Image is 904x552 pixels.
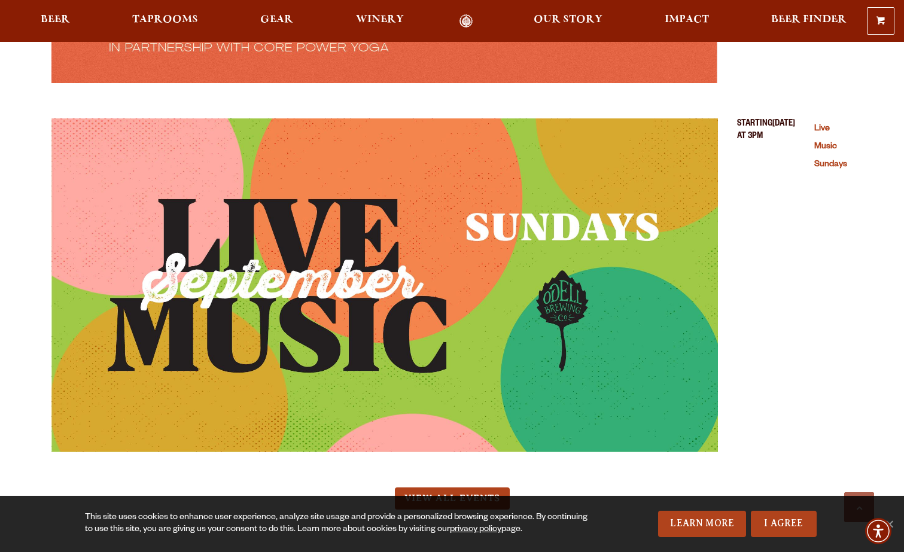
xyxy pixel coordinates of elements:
a: Gear [252,14,301,28]
div: This site uses cookies to enhance user experience, analyze site usage and provide a personalized ... [85,512,592,536]
a: View All Events (opens in a new window) [395,487,510,510]
a: Live Music Sundays (opens in a new window) [51,118,719,459]
a: Beer Finder [763,14,854,28]
a: Winery [348,14,412,28]
span: Gear [260,15,293,25]
span: Taprooms [132,15,198,25]
span: Beer [41,15,70,25]
a: Scroll to top [844,492,874,522]
div: Accessibility Menu [865,518,891,544]
span: Winery [356,15,404,25]
a: Odell Home [444,14,489,28]
img: 124667_image.jpg [51,118,719,452]
a: I Agree [751,511,817,537]
a: Live Music Sundays (opens in a new window) [814,124,847,170]
span: Our Story [534,15,602,25]
a: Beer [33,14,78,28]
span: Impact [665,15,709,25]
a: privacy policy [450,525,501,535]
a: Impact [657,14,717,28]
span: Starting at 3PM [737,118,772,459]
a: Our Story [526,14,610,28]
span: Beer Finder [771,15,847,25]
a: Learn More [658,511,746,537]
a: Taprooms [124,14,206,28]
span: [DATE] [772,118,795,459]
